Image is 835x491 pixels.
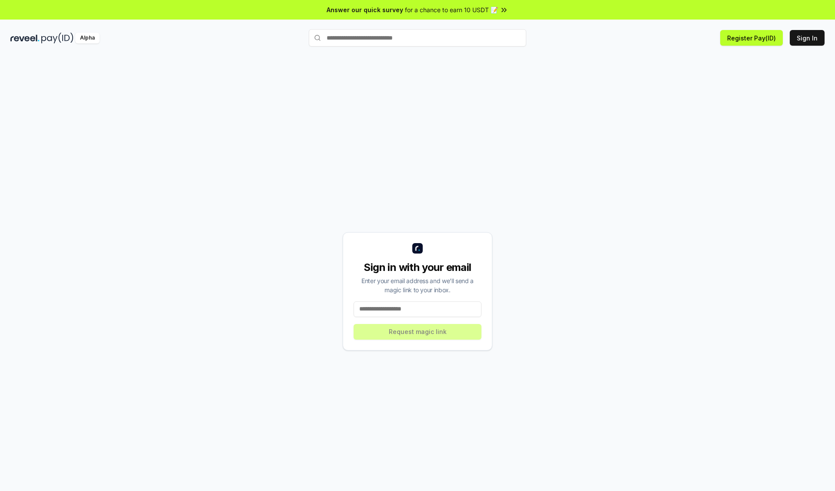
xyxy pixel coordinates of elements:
span: for a chance to earn 10 USDT 📝 [405,5,498,14]
div: Sign in with your email [354,261,481,274]
button: Register Pay(ID) [720,30,783,46]
button: Sign In [790,30,825,46]
span: Answer our quick survey [327,5,403,14]
img: logo_small [412,243,423,254]
div: Alpha [75,33,100,43]
img: reveel_dark [10,33,40,43]
img: pay_id [41,33,73,43]
div: Enter your email address and we’ll send a magic link to your inbox. [354,276,481,294]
